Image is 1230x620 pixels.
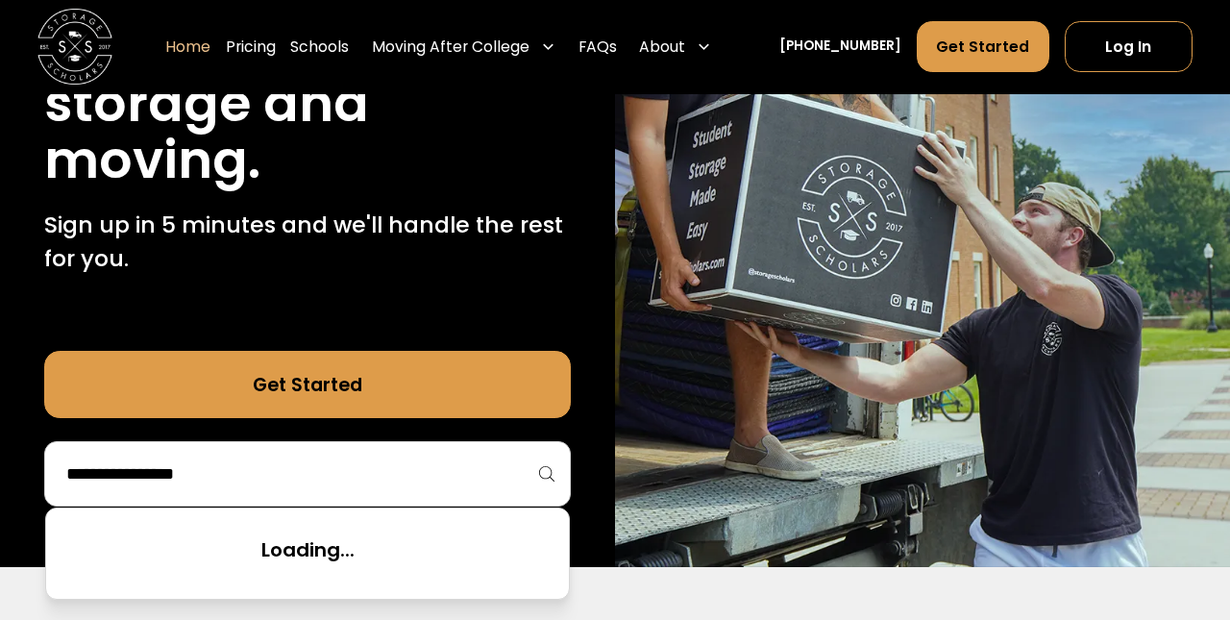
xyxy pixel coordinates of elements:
div: Moving After College [372,36,529,59]
a: Schools [290,21,349,74]
div: About [632,21,720,74]
div: Moving After College [364,21,563,74]
a: Pricing [226,21,276,74]
a: FAQs [578,21,617,74]
a: [PHONE_NUMBER] [779,37,901,58]
a: Get Started [917,22,1049,73]
a: Get Started [44,351,571,419]
div: About [639,36,685,59]
p: Sign up in 5 minutes and we'll handle the rest for you. [44,208,571,276]
img: Storage Scholars main logo [37,10,112,85]
a: Home [165,21,210,74]
a: Log In [1065,22,1193,73]
h1: Stress free student storage and moving. [44,18,571,189]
